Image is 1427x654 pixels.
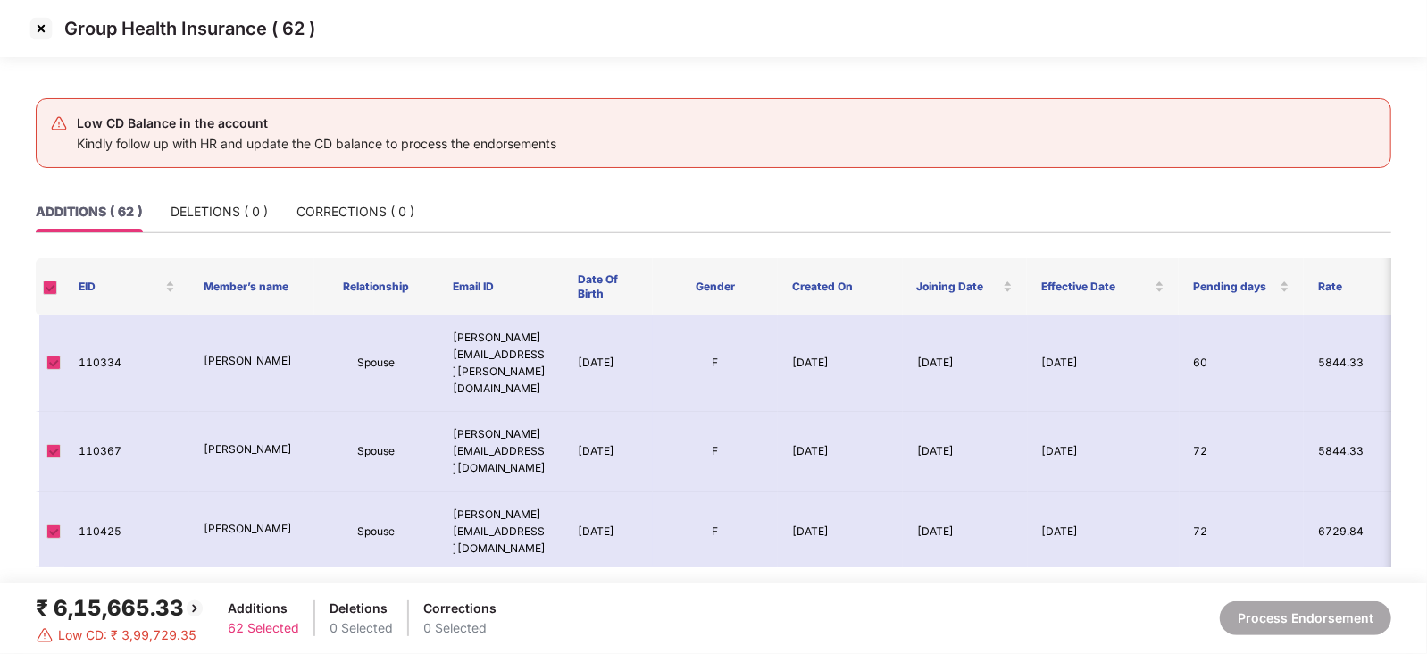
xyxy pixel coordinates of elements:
[228,618,299,638] div: 62 Selected
[1180,492,1305,573] td: 72
[184,598,205,619] img: svg+xml;base64,PHN2ZyBpZD0iQmFjay0yMHgyMCIgeG1sbnM9Imh0dHA6Ly93d3cudzMub3JnLzIwMDAvc3ZnIiB3aWR0aD...
[563,258,653,315] th: Date Of Birth
[563,412,653,492] td: [DATE]
[438,492,563,573] td: [PERSON_NAME][EMAIL_ADDRESS][DOMAIN_NAME]
[778,258,903,315] th: Created On
[653,412,778,492] td: F
[204,441,300,458] p: [PERSON_NAME]
[64,315,189,412] td: 110334
[1180,315,1305,412] td: 60
[64,492,189,573] td: 110425
[563,492,653,573] td: [DATE]
[314,258,439,315] th: Relationship
[228,599,299,618] div: Additions
[1028,315,1180,412] td: [DATE]
[296,202,414,222] div: CORRECTIONS ( 0 )
[314,315,439,412] td: Spouse
[1027,258,1179,315] th: Effective Date
[778,492,903,573] td: [DATE]
[438,315,563,412] td: [PERSON_NAME][EMAIL_ADDRESS][PERSON_NAME][DOMAIN_NAME]
[1041,280,1151,294] span: Effective Date
[1193,280,1276,294] span: Pending days
[36,626,54,644] img: svg+xml;base64,PHN2ZyBpZD0iRGFuZ2VyLTMyeDMyIiB4bWxucz0iaHR0cDovL3d3dy53My5vcmcvMjAwMC9zdmciIHdpZH...
[36,202,142,222] div: ADDITIONS ( 62 )
[1180,412,1305,492] td: 72
[903,315,1028,412] td: [DATE]
[423,599,497,618] div: Corrections
[903,492,1028,573] td: [DATE]
[1179,258,1304,315] th: Pending days
[438,412,563,492] td: [PERSON_NAME][EMAIL_ADDRESS][DOMAIN_NAME]
[423,618,497,638] div: 0 Selected
[77,134,556,154] div: Kindly follow up with HR and update the CD balance to process the endorsements
[314,492,439,573] td: Spouse
[438,258,563,315] th: Email ID
[314,412,439,492] td: Spouse
[903,258,1028,315] th: Joining Date
[189,258,314,315] th: Member’s name
[917,280,1000,294] span: Joining Date
[653,258,778,315] th: Gender
[204,353,300,370] p: [PERSON_NAME]
[653,492,778,573] td: F
[64,412,189,492] td: 110367
[1028,412,1180,492] td: [DATE]
[64,18,315,39] p: Group Health Insurance ( 62 )
[653,315,778,412] td: F
[50,114,68,132] img: svg+xml;base64,PHN2ZyB4bWxucz0iaHR0cDovL3d3dy53My5vcmcvMjAwMC9zdmciIHdpZHRoPSIyNCIgaGVpZ2h0PSIyNC...
[77,113,556,134] div: Low CD Balance in the account
[778,412,903,492] td: [DATE]
[778,315,903,412] td: [DATE]
[27,14,55,43] img: svg+xml;base64,PHN2ZyBpZD0iQ3Jvc3MtMzJ4MzIiIHhtbG5zPSJodHRwOi8vd3d3LnczLm9yZy8yMDAwL3N2ZyIgd2lkdG...
[58,625,196,645] span: Low CD: ₹ 3,99,729.35
[1028,492,1180,573] td: [DATE]
[330,599,393,618] div: Deletions
[36,591,205,625] div: ₹ 6,15,665.33
[1220,601,1391,635] button: Process Endorsement
[330,618,393,638] div: 0 Selected
[64,258,189,315] th: EID
[563,315,653,412] td: [DATE]
[903,412,1028,492] td: [DATE]
[171,202,268,222] div: DELETIONS ( 0 )
[204,521,300,538] p: [PERSON_NAME]
[79,280,162,294] span: EID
